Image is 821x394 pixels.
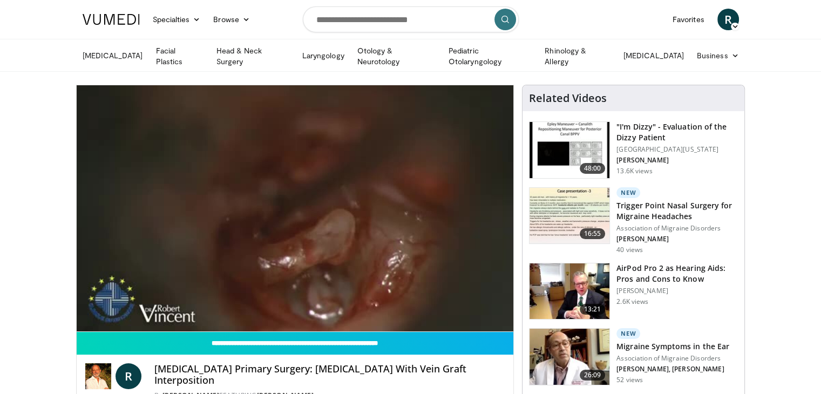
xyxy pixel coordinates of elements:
[530,329,609,385] img: 8017e85c-b799-48eb-8797-5beb0e975819.150x105_q85_crop-smart_upscale.jpg
[530,188,609,244] img: fb121519-7efd-4119-8941-0107c5611251.150x105_q85_crop-smart_upscale.jpg
[296,45,351,66] a: Laryngology
[616,328,640,339] p: New
[529,328,738,385] a: 26:09 New Migraine Symptoms in the Ear Association of Migraine Disorders [PERSON_NAME], [PERSON_N...
[83,14,140,25] img: VuMedi Logo
[116,363,141,389] a: R
[616,263,738,284] h3: AirPod Pro 2 as Hearing Aids: Pros and Cons to Know
[442,45,538,67] a: Pediatric Otolaryngology
[580,228,606,239] span: 16:55
[617,45,690,66] a: [MEDICAL_DATA]
[538,45,617,67] a: Rhinology & Allergy
[616,224,738,233] p: Association of Migraine Disorders
[207,9,256,30] a: Browse
[616,145,738,154] p: [GEOGRAPHIC_DATA][US_STATE]
[529,92,607,105] h4: Related Videos
[616,235,738,243] p: [PERSON_NAME]
[580,163,606,174] span: 48:00
[529,121,738,179] a: 48:00 "I'm Dizzy" - Evaluation of the Dizzy Patient [GEOGRAPHIC_DATA][US_STATE] [PERSON_NAME] 13....
[77,85,514,332] video-js: Video Player
[351,45,442,67] a: Otology & Neurotology
[76,45,150,66] a: [MEDICAL_DATA]
[154,363,505,386] h4: [MEDICAL_DATA] Primary Surgery: [MEDICAL_DATA] With Vein Graft Interposition
[616,167,652,175] p: 13.6K views
[616,297,648,306] p: 2.6K views
[303,6,519,32] input: Search topics, interventions
[616,354,729,363] p: Association of Migraine Disorders
[530,263,609,320] img: a78774a7-53a7-4b08-bcf0-1e3aa9dc638f.150x105_q85_crop-smart_upscale.jpg
[616,341,729,352] h3: Migraine Symptoms in the Ear
[616,187,640,198] p: New
[529,263,738,320] a: 13:21 AirPod Pro 2 as Hearing Aids: Pros and Cons to Know [PERSON_NAME] 2.6K views
[717,9,739,30] a: R
[616,376,643,384] p: 52 views
[616,365,729,373] p: [PERSON_NAME], [PERSON_NAME]
[529,187,738,254] a: 16:55 New Trigger Point Nasal Surgery for Migraine Headaches Association of Migraine Disorders [P...
[580,370,606,381] span: 26:09
[209,45,295,67] a: Head & Neck Surgery
[690,45,745,66] a: Business
[85,363,111,389] img: Dr Robert Vincent
[530,122,609,178] img: 5373e1fe-18ae-47e7-ad82-0c604b173657.150x105_q85_crop-smart_upscale.jpg
[616,287,738,295] p: [PERSON_NAME]
[616,246,643,254] p: 40 views
[146,9,207,30] a: Specialties
[149,45,209,67] a: Facial Plastics
[580,304,606,315] span: 13:21
[616,156,738,165] p: [PERSON_NAME]
[616,200,738,222] h3: Trigger Point Nasal Surgery for Migraine Headaches
[616,121,738,143] h3: "I'm Dizzy" - Evaluation of the Dizzy Patient
[666,9,711,30] a: Favorites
